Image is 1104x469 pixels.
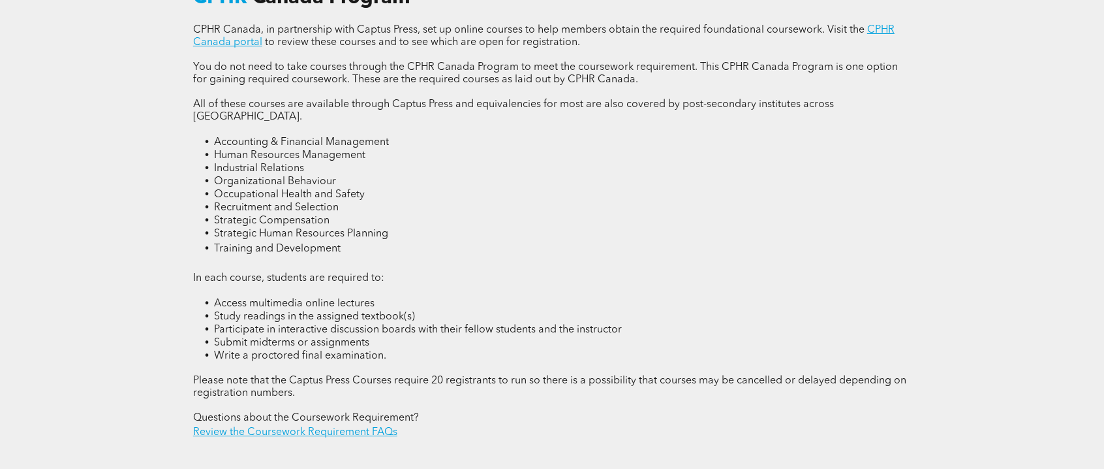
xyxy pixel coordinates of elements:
[193,376,906,398] span: Please note that the Captus Press Courses require 20 registrants to run so there is a possibility...
[265,37,580,48] span: to review these courses and to see which are open for registration.
[193,25,865,35] span: CPHR Canada, in partnership with Captus Press, set up online courses to help members obtain the r...
[193,25,895,48] a: CPHR Canada portal
[214,299,375,309] span: Access multimedia online lectures
[214,137,389,148] span: Accounting & Financial Management
[214,244,341,254] span: Training and Development
[193,427,397,438] a: Review the Coursework Requirement FAQs
[193,99,834,122] span: All of these courses are available through Captus Press and equivalencies for most are also cover...
[214,312,415,322] span: Study readings in the assigned textbook(s)
[193,62,898,85] span: You do not need to take courses through the CPHR Canada Program to meet the coursework requiremen...
[214,325,622,335] span: Participate in interactive discussion boards with their fellow students and the instructor
[214,150,365,161] span: Human Resources Management
[214,176,336,187] span: Organizational Behaviour
[214,163,304,174] span: Industrial Relations
[214,229,388,239] span: Strategic Human Resources Planning
[214,202,339,213] span: Recruitment and Selection
[214,351,386,361] span: Write a proctored final examination.
[214,216,330,226] span: Strategic Compensation
[193,413,419,423] span: Questions about the Coursework Requirement?
[214,189,365,200] span: Occupational Health and Safety
[214,338,369,348] span: Submit midterms or assignments
[193,273,384,283] span: In each course, students are required to:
